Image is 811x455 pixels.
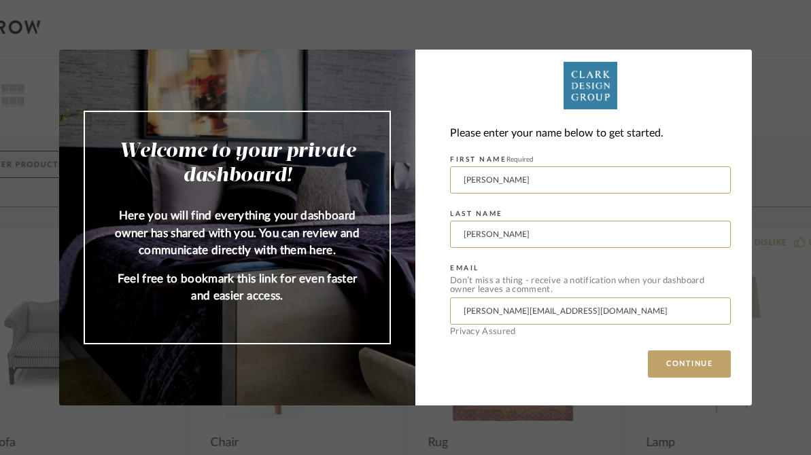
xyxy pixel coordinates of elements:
label: FIRST NAME [450,156,534,164]
div: Don’t miss a thing - receive a notification when your dashboard owner leaves a comment. [450,276,731,294]
div: Please enter your name below to get started. [450,124,731,143]
input: Enter Email [450,297,731,325]
label: LAST NAME [450,210,503,218]
input: Enter First Name [450,166,731,194]
p: Feel free to bookmark this link for even faster and easier access. [112,270,362,305]
button: CONTINUE [648,350,731,378]
div: Privacy Assured [450,327,731,336]
h2: Welcome to your private dashboard! [112,139,362,188]
input: Enter Last Name [450,221,731,248]
label: EMAIL [450,264,479,272]
p: Here you will find everything your dashboard owner has shared with you. You can review and commun... [112,207,362,259]
span: Required [506,156,534,163]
